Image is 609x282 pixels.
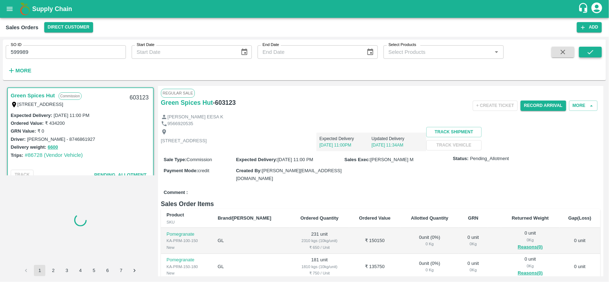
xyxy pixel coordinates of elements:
label: ₹ 0 [37,128,44,134]
div: 0 Kg [465,241,482,247]
button: Go to page 3 [61,265,72,276]
td: 181 unit [290,254,349,280]
button: Select DC [44,22,93,32]
div: customer-support [578,2,590,15]
input: End Date [258,45,361,59]
div: Sales Orders [6,23,39,32]
label: Expected Delivery : [236,157,277,162]
a: Green Spices Hut [11,91,55,100]
input: Select Products [386,47,490,57]
b: Supply Chain [32,5,72,12]
div: ₹ 650 / Unit [295,244,343,251]
div: 0 unit [507,230,554,251]
strong: More [15,68,31,73]
td: 0 unit [559,228,600,254]
td: ₹ 150150 [349,228,401,254]
nav: pagination navigation [19,265,141,276]
b: Returned Weight [512,215,549,221]
label: [STREET_ADDRESS] [17,102,64,107]
b: Ordered Quantity [300,215,339,221]
span: Pending_Allotment [470,155,509,162]
button: More [6,65,33,77]
label: ₹ 434200 [45,121,65,126]
label: Created By : [236,168,262,173]
label: Start Date [137,42,154,48]
div: 0 unit ( 0 %) [406,260,453,273]
label: Delivery weight: [11,144,46,150]
button: Choose date [238,45,251,59]
a: Green Spices Hut [161,98,213,108]
p: Pomegranate [167,231,206,238]
label: Status: [453,155,469,162]
span: Commission [187,157,212,162]
b: Allotted Quantity [411,215,448,221]
b: Brand/[PERSON_NAME] [218,215,271,221]
h6: - 603123 [213,98,236,108]
p: [DATE] 11:34AM [371,142,423,148]
button: Go to page 5 [88,265,100,276]
div: New [167,270,206,276]
div: 0 unit [507,256,554,277]
input: Enter SO ID [6,45,126,59]
div: 0 Kg [406,241,453,247]
button: open drawer [1,1,18,17]
label: Payment Mode : [164,168,198,173]
div: SKU [167,219,206,225]
label: Comment : [164,189,188,196]
img: logo [18,2,32,16]
a: #86728 (Vendor Vehicle) [25,152,83,158]
button: Open [492,47,501,57]
td: ₹ 135750 [349,254,401,280]
label: Driver: [11,137,26,142]
div: ₹ 750 / Unit [295,270,343,276]
span: Pending_Allotment [94,172,147,178]
b: Gap(Loss) [568,215,591,221]
div: 0 Kg [465,267,482,273]
p: Commission [59,92,82,100]
b: GRN [468,215,478,221]
button: Go to page 4 [75,265,86,276]
div: 2310 kgs (10kg/unit) [295,237,343,244]
div: 0 unit ( 0 %) [406,234,453,247]
button: Go to next page [129,265,140,276]
div: 0 Kg [507,263,554,269]
button: Reasons(0) [507,243,554,251]
span: Regular Sale [161,89,195,97]
label: Sale Type : [164,157,187,162]
td: 0 unit [559,254,600,280]
div: 0 Kg [507,237,554,243]
button: Go to page 2 [47,265,59,276]
div: 0 unit [465,260,482,273]
h6: Sales Order Items [161,199,600,209]
div: KA-PRM-100-150 [167,237,206,244]
span: [PERSON_NAME] M [370,157,413,162]
div: New [167,244,206,251]
a: Supply Chain [32,4,578,14]
button: More [569,101,598,111]
p: Updated Delivery [371,135,423,142]
label: Sales Exec : [345,157,370,162]
td: 231 unit [290,228,349,254]
label: [DATE] 11:00 PM [54,113,89,118]
button: Track Shipment [426,127,481,137]
button: Go to page 6 [102,265,113,276]
span: credit [198,168,209,173]
label: GRN Value: [11,128,36,134]
p: Expected Delivery [319,135,371,142]
div: 0 Kg [406,267,453,273]
button: 6600 [48,143,58,152]
div: 603123 [125,89,153,106]
button: Reasons(0) [507,269,554,277]
label: Trips: [11,153,23,158]
p: 9566920535 [167,121,193,127]
label: SO ID [11,42,21,48]
div: 0 unit [465,234,482,247]
label: Select Products [389,42,416,48]
p: [DATE] 11:00PM [319,142,371,148]
span: [PERSON_NAME][EMAIL_ADDRESS][DOMAIN_NAME] [236,168,341,181]
button: Record Arrival [521,101,566,111]
div: KA-PRM-150-180 [167,263,206,270]
label: [PERSON_NAME] - 8746861927 [27,137,95,142]
div: 1810 kgs (10kg/unit) [295,263,343,270]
